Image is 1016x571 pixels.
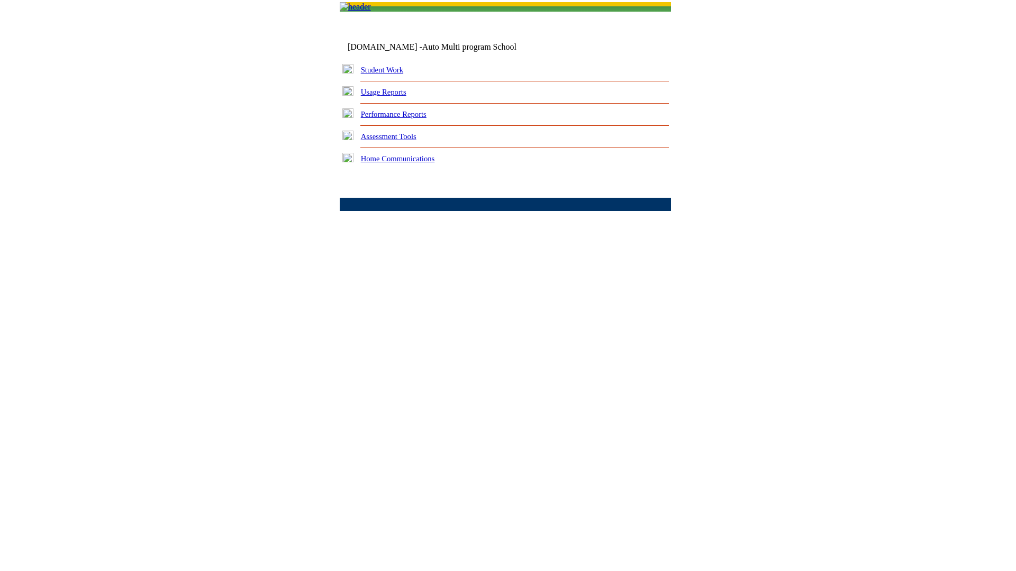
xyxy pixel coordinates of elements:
[348,42,542,52] td: [DOMAIN_NAME] -
[361,132,416,141] a: Assessment Tools
[342,153,353,162] img: plus.gif
[361,66,403,74] a: Student Work
[361,110,427,118] a: Performance Reports
[342,64,353,73] img: plus.gif
[340,2,371,12] img: header
[422,42,516,51] nobr: Auto Multi program School
[361,154,435,163] a: Home Communications
[342,131,353,140] img: plus.gif
[342,108,353,118] img: plus.gif
[361,88,406,96] a: Usage Reports
[342,86,353,96] img: plus.gif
